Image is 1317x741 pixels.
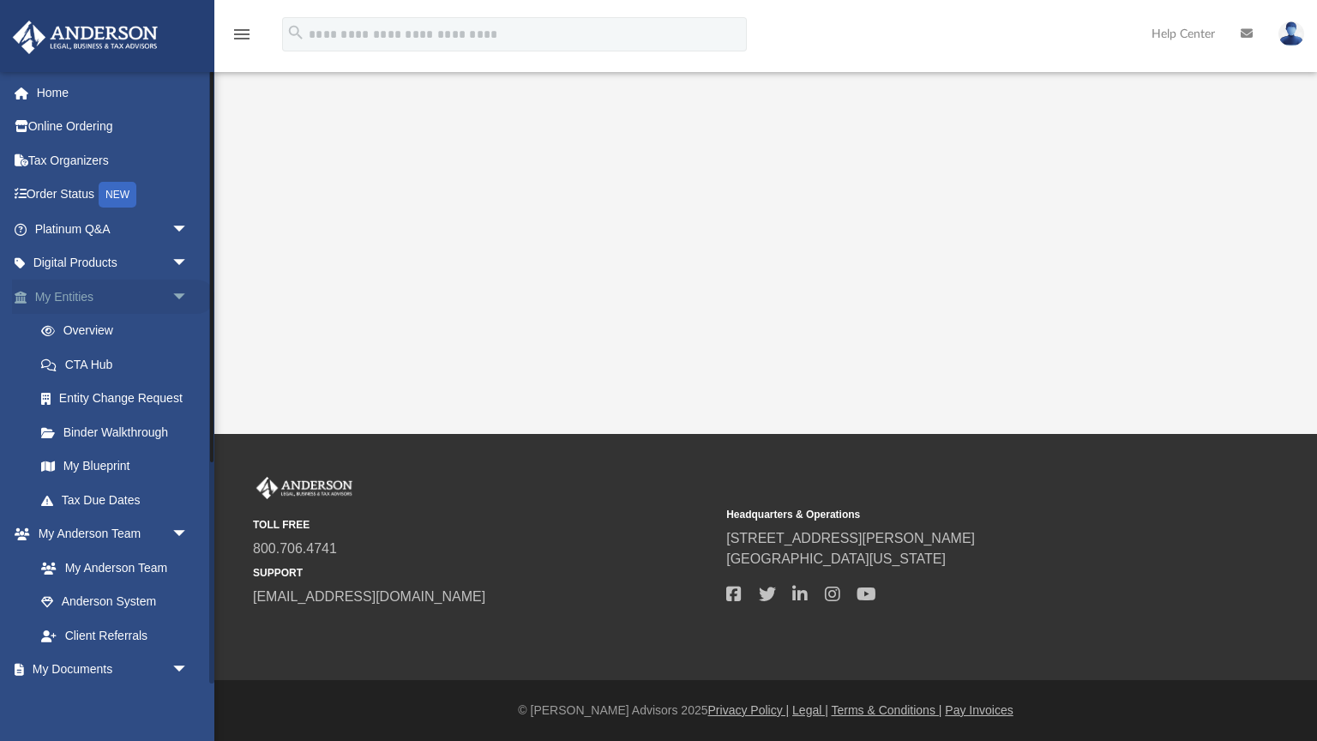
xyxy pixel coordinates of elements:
small: Headquarters & Operations [726,507,1188,522]
a: My Documentsarrow_drop_down [12,653,206,687]
a: menu [232,33,252,45]
a: [GEOGRAPHIC_DATA][US_STATE] [726,551,946,566]
span: arrow_drop_down [171,246,206,281]
a: Legal | [792,703,828,717]
a: Client Referrals [24,618,206,653]
a: Anderson System [24,585,206,619]
a: CTA Hub [24,347,214,382]
img: Anderson Advisors Platinum Portal [253,477,356,499]
a: [STREET_ADDRESS][PERSON_NAME] [726,531,975,545]
span: arrow_drop_down [171,212,206,247]
a: Home [12,75,214,110]
a: My Entitiesarrow_drop_down [12,280,214,314]
a: My Blueprint [24,449,206,484]
a: Terms & Conditions | [832,703,942,717]
a: Platinum Q&Aarrow_drop_down [12,212,214,246]
a: 800.706.4741 [253,541,337,556]
a: Overview [24,314,214,348]
a: Digital Productsarrow_drop_down [12,246,214,280]
div: NEW [99,182,136,208]
small: TOLL FREE [253,517,714,533]
a: [EMAIL_ADDRESS][DOMAIN_NAME] [253,589,485,604]
i: menu [232,24,252,45]
a: My Anderson Team [24,551,197,585]
img: User Pic [1278,21,1304,46]
small: SUPPORT [253,565,714,581]
span: arrow_drop_down [171,517,206,552]
div: © [PERSON_NAME] Advisors 2025 [214,702,1317,720]
a: Privacy Policy | [708,703,790,717]
a: Order StatusNEW [12,178,214,213]
img: Anderson Advisors Platinum Portal [8,21,163,54]
a: Online Ordering [12,110,214,144]
span: arrow_drop_down [171,280,206,315]
i: search [286,23,305,42]
a: Tax Due Dates [24,483,214,517]
a: My Anderson Teamarrow_drop_down [12,517,206,551]
a: Binder Walkthrough [24,415,214,449]
a: Pay Invoices [945,703,1013,717]
a: Entity Change Request [24,382,214,416]
span: arrow_drop_down [171,653,206,688]
a: Tax Organizers [12,143,214,178]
